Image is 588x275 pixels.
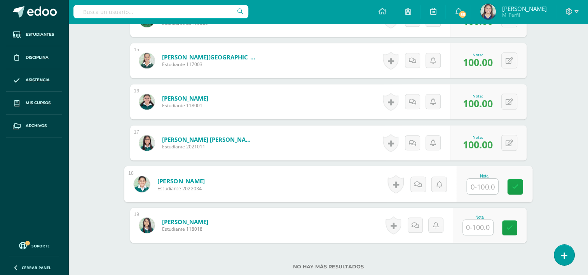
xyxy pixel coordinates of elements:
[134,176,150,192] img: 0c7bcd799eb2b3ae8c73e206a6370d9c.png
[26,123,47,129] span: Archivos
[463,52,493,57] div: Nota:
[26,77,50,83] span: Asistencia
[73,5,248,18] input: Busca un usuario...
[162,102,208,109] span: Estudiante 118001
[458,10,467,19] span: 55
[463,220,493,235] input: 0-100.0
[162,53,255,61] a: [PERSON_NAME][GEOGRAPHIC_DATA]
[26,54,49,61] span: Disciplina
[26,100,51,106] span: Mis cursos
[480,4,496,19] img: 120cd266101af703983fe096e6c875ba.png
[22,265,51,270] span: Cerrar panel
[162,136,255,143] a: [PERSON_NAME] [PERSON_NAME]
[139,53,155,68] img: 904a019e186b9957623e68291c126797.png
[139,218,155,233] img: 3f6f434981ecbc08cd6f4c36bc9eb51b.png
[6,115,62,137] a: Archivos
[162,94,208,102] a: [PERSON_NAME]
[463,97,493,110] span: 100.00
[462,215,497,219] div: Nota
[162,226,208,232] span: Estudiante 118018
[6,69,62,92] a: Asistencia
[463,93,493,99] div: Nota:
[6,92,62,115] a: Mis cursos
[463,134,493,140] div: Nota:
[502,12,546,18] span: Mi Perfil
[157,177,205,185] a: [PERSON_NAME]
[139,135,155,151] img: 0af1b0a399f5eedaf5148ddf49457d51.png
[31,243,50,249] span: Soporte
[9,240,59,251] a: Soporte
[130,264,527,270] label: No hay más resultados
[6,23,62,46] a: Estudiantes
[502,5,546,12] span: [PERSON_NAME]
[162,143,255,150] span: Estudiante 2021011
[139,94,155,110] img: 6d98d66837a8c6002edd6c2168288260.png
[162,61,255,68] span: Estudiante 117003
[463,56,493,69] span: 100.00
[26,31,54,38] span: Estudiantes
[466,174,502,178] div: Nota
[162,218,208,226] a: [PERSON_NAME]
[157,185,205,192] span: Estudiante 2022034
[463,138,493,151] span: 100.00
[6,46,62,69] a: Disciplina
[467,179,498,194] input: 0-100.0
